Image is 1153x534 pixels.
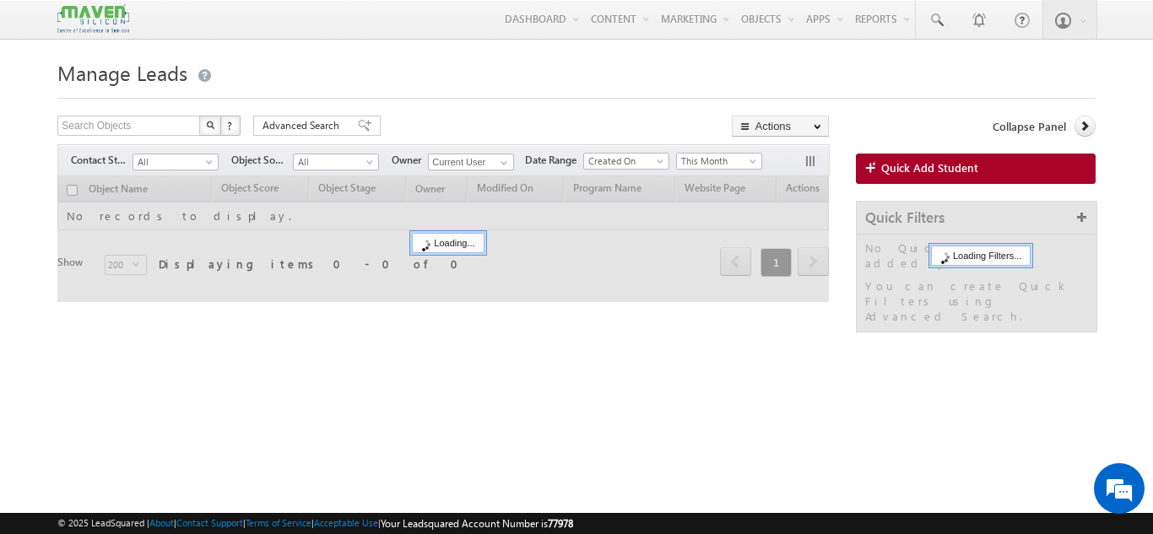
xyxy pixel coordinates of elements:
span: All [133,154,214,170]
span: Your Leadsquared Account Number is [381,517,573,530]
a: Terms of Service [246,517,311,528]
input: Type to Search [428,154,514,170]
span: Owner [392,153,428,168]
div: Loading Filters... [931,245,1031,266]
img: Search [206,121,214,129]
button: Actions [732,116,829,137]
a: About [149,517,174,528]
div: Loading... [412,233,484,253]
span: Manage Leads [57,59,187,86]
a: Created On [583,153,669,170]
span: Advanced Search [263,118,344,133]
span: 77978 [548,517,573,530]
span: ? [227,118,235,132]
span: Date Range [525,153,583,168]
span: Contact Stage [71,153,133,168]
span: © 2025 LeadSquared | | | | | [57,515,573,531]
a: All [293,154,379,170]
img: Custom Logo [57,4,128,34]
a: Quick Add Student [856,154,1096,184]
span: Quick Add Student [881,160,978,175]
span: Collapse Panel [993,119,1066,134]
a: Contact Support [176,517,243,528]
a: Acceptable Use [314,517,378,528]
span: This Month [677,154,757,169]
span: Created On [584,154,664,169]
a: Show All Items [491,154,512,171]
a: All [133,154,219,170]
span: Object Source [231,153,293,168]
span: All [294,154,374,170]
button: ? [220,116,241,136]
a: This Month [676,153,762,170]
